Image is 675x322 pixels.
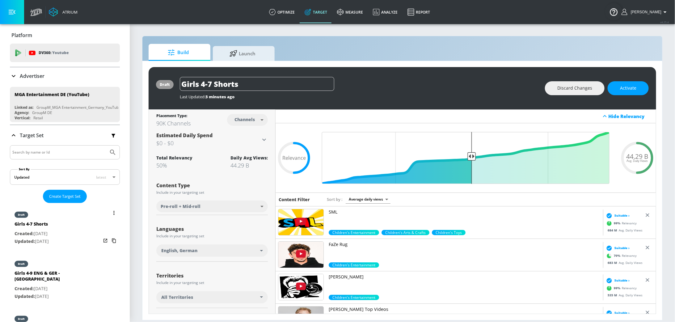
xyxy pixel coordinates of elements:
p: [DATE] [15,293,101,300]
div: Platform [10,27,120,44]
div: 50% [156,162,192,169]
div: Languages [156,227,268,231]
div: MGA Entertainment DE (YouTube) [15,91,89,97]
p: FaZe Rug [329,241,601,248]
div: Placement Type: [156,113,191,120]
img: UUnSWkrRWNQWNhDusoWr_HXQ [278,209,323,235]
button: [PERSON_NAME] [622,8,669,16]
a: FaZe Rug [329,241,601,262]
span: Children's Entertainment [329,262,379,268]
div: Suitable › [605,310,630,316]
span: Create Target Set [49,193,81,200]
p: [DATE] [15,238,49,245]
p: Youtube [52,49,69,56]
span: 3 minutes ago [205,94,234,100]
div: GroupM DE [32,110,52,115]
div: Relevancy [605,251,637,260]
span: 684 M [608,228,619,232]
div: 99.0% [382,230,429,235]
div: All Territories [156,291,268,303]
span: All Territories [161,294,193,300]
p: [PERSON_NAME] [329,274,601,280]
div: Include in your targeting set [156,234,268,238]
a: optimize [264,1,300,23]
div: draftGirls 4-7 ShortsCreated:[DATE]Updated:[DATE] [10,205,120,250]
div: Include in your targeting set [156,281,268,285]
span: Updated: [15,293,35,299]
p: [PERSON_NAME] Top Videos [329,306,601,312]
button: Discard Changes [545,81,605,95]
div: draft [160,82,170,87]
span: v 4.25.4 [660,20,669,24]
div: 44.29 B [230,162,268,169]
span: Children's Entertainment [329,295,379,300]
div: Estimated Daily Spend$0 - $0 [156,132,268,147]
span: latest [96,175,106,180]
span: 683 M [608,260,619,265]
div: draftGirls 4-9 ENG & GER - [GEOGRAPHIC_DATA]Created:[DATE]Updated:[DATE] [10,255,120,305]
div: Suitable › [605,277,630,283]
img: UUilwZiBBfI9X6yiZRzWty8Q [278,242,323,268]
div: Content Type [156,183,268,188]
span: 535 M [608,293,619,297]
p: SML [329,209,601,215]
div: draft [18,213,25,216]
span: English, German [161,248,197,254]
div: Girls 4-9 ENG & GER - [GEOGRAPHIC_DATA] [15,270,101,285]
p: Advertiser [20,73,44,79]
span: Created: [15,286,34,291]
div: 90K Channels [156,120,191,127]
input: Search by name or Id [12,148,106,156]
span: 99 % [614,286,622,290]
div: Avg. Daily Views [605,260,643,265]
div: Average daily views [346,195,390,203]
a: Atrium [49,7,78,17]
div: Retail [33,115,43,121]
span: Sort by [327,197,343,202]
h6: Content Filter [279,197,310,202]
div: 99.0% [329,230,379,235]
span: Pre-roll + Mid-roll [161,203,200,210]
span: Suitable › [614,246,630,250]
span: Children's Entertainment [329,230,379,235]
div: Total Relevancy [156,155,192,161]
p: DV360: [39,49,69,56]
div: 99.0% [432,230,466,235]
img: UUKaCalz5N5ienIbfPzEbYuA [278,274,323,300]
button: Open in new window [101,236,110,245]
a: [PERSON_NAME] [329,274,601,295]
div: Include in your targeting set [156,191,268,194]
button: Copy Targeting Set Link [110,236,118,245]
div: Girls 4-7 Shorts [15,221,49,230]
a: SML [329,209,601,230]
div: English, German [156,244,268,257]
a: measure [332,1,368,23]
div: Suitable › [605,212,630,218]
div: Last Updated: [180,94,539,100]
a: Analyze [368,1,403,23]
div: Linked as: [15,105,33,110]
span: Estimated Daily Spend [156,132,213,139]
span: Suitable › [614,278,630,283]
div: Suitable › [605,245,630,251]
div: Hide Relevancy [276,109,656,123]
span: Suitable › [614,311,630,315]
span: Relevance [282,155,306,160]
div: Hide Relevancy [609,113,652,119]
div: DV360: Youtube [10,44,120,62]
p: Platform [11,32,32,39]
span: Activate [620,84,636,92]
p: Target Set [20,132,44,139]
button: Create Target Set [43,190,87,203]
span: 44.29 B [626,153,648,159]
h3: $0 - $0 [156,139,260,147]
div: Avg. Daily Views [605,228,643,232]
div: Territories [156,273,268,278]
button: Activate [608,81,649,95]
button: Open Resource Center [605,3,622,20]
div: 99.0% [329,295,379,300]
a: Report [403,1,435,23]
span: login as: stephanie.wolklin@zefr.com [628,10,661,14]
